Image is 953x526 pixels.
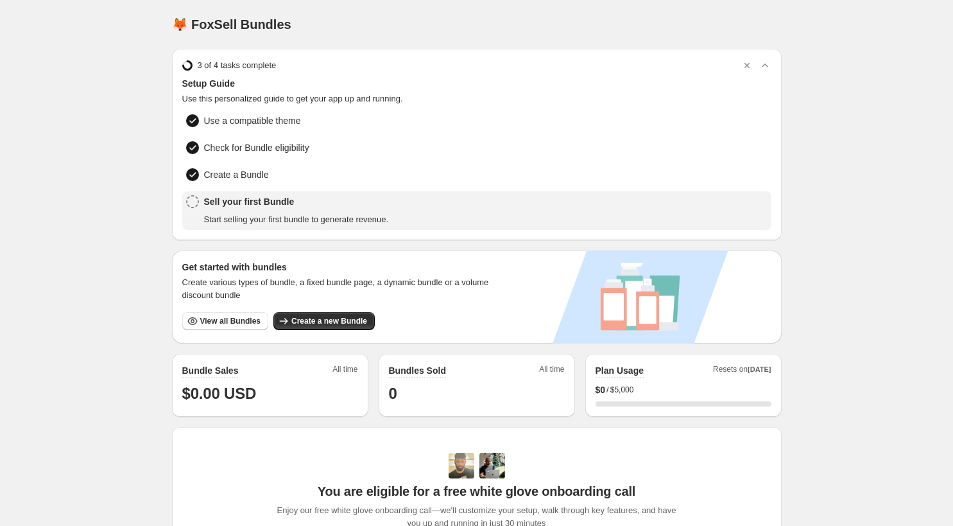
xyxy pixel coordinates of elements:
[182,383,358,404] h1: $0.00 USD
[713,364,771,378] span: Resets on
[182,364,239,377] h2: Bundle Sales
[318,484,635,499] span: You are eligible for a free white glove onboarding call
[449,453,474,478] img: Adi
[291,316,367,326] span: Create a new Bundle
[389,364,446,377] h2: Bundles Sold
[204,213,389,226] span: Start selling your first bundle to generate revenue.
[204,141,309,154] span: Check for Bundle eligibility
[204,114,301,127] span: Use a compatible theme
[748,365,771,373] span: [DATE]
[200,316,261,326] span: View all Bundles
[273,312,375,330] button: Create a new Bundle
[389,383,565,404] h1: 0
[204,195,389,208] span: Sell your first Bundle
[204,168,269,181] span: Create a Bundle
[182,276,501,302] span: Create various types of bundle, a fixed bundle page, a dynamic bundle or a volume discount bundle
[479,453,505,478] img: Prakhar
[182,77,771,90] span: Setup Guide
[182,92,771,105] span: Use this personalized guide to get your app up and running.
[596,383,606,396] span: $ 0
[182,312,268,330] button: View all Bundles
[332,364,357,378] span: All time
[198,59,277,72] span: 3 of 4 tasks complete
[610,385,634,395] span: $5,000
[172,17,291,32] h1: 🦊 FoxSell Bundles
[182,261,501,274] h3: Get started with bundles
[596,364,644,377] h2: Plan Usage
[596,383,771,396] div: /
[539,364,564,378] span: All time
